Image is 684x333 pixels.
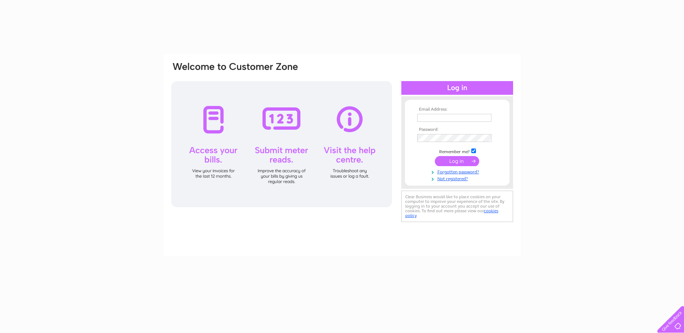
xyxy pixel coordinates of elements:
[417,175,499,182] a: Not registered?
[435,156,479,166] input: Submit
[415,107,499,112] th: Email Address:
[405,208,498,218] a: cookies policy
[401,191,513,222] div: Clear Business would like to place cookies on your computer to improve your experience of the sit...
[415,127,499,132] th: Password:
[417,168,499,175] a: Forgotten password?
[415,147,499,155] td: Remember me?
